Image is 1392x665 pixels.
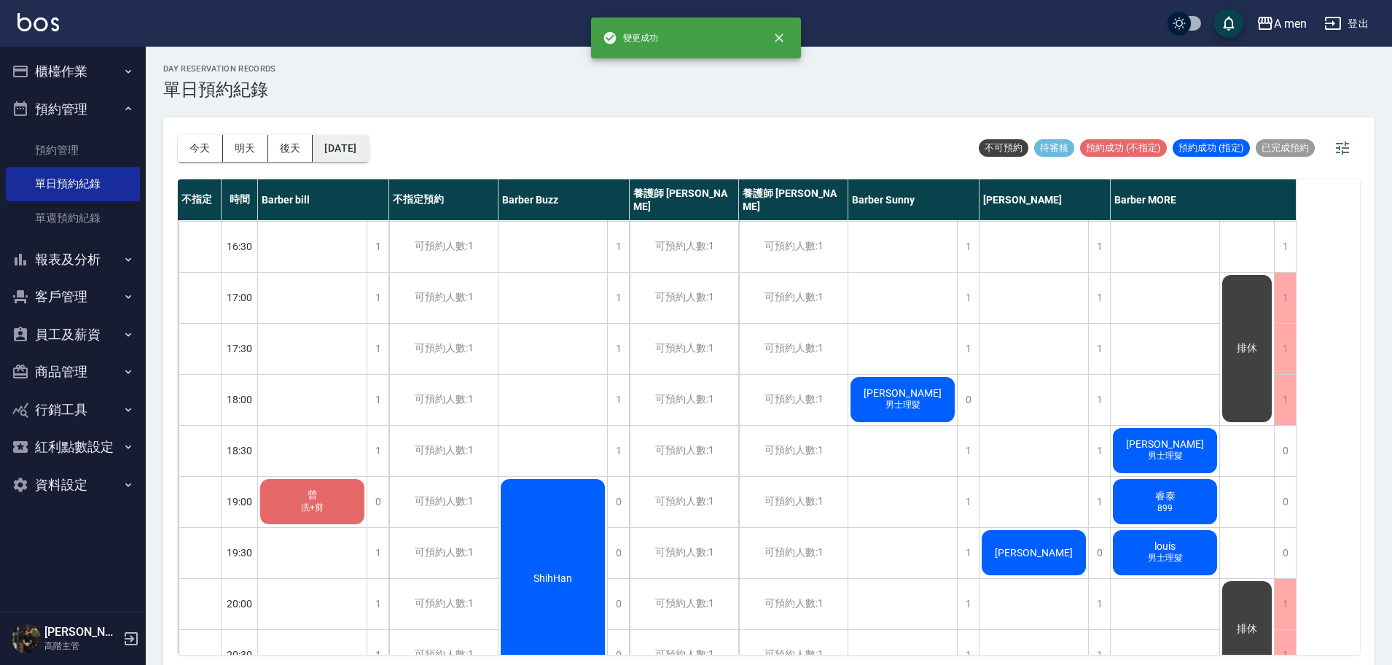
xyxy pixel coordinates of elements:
[389,222,498,272] div: 可預約人數:1
[1145,450,1186,462] span: 男士理髮
[389,324,498,374] div: 可預約人數:1
[957,528,979,578] div: 1
[957,273,979,323] div: 1
[1088,477,1110,527] div: 1
[607,324,629,374] div: 1
[763,22,795,54] button: close
[222,476,258,527] div: 19:00
[223,135,268,162] button: 明天
[630,222,738,272] div: 可預約人數:1
[1152,490,1178,503] span: 睿泰
[1274,324,1296,374] div: 1
[6,201,140,235] a: 單週預約紀錄
[222,323,258,374] div: 17:30
[44,625,119,639] h5: [PERSON_NAME]
[1154,503,1176,513] span: 899
[607,579,629,629] div: 0
[1234,623,1260,636] span: 排休
[980,179,1111,220] div: [PERSON_NAME]
[498,179,630,220] div: Barber Buzz
[6,167,140,201] a: 單日預約紀錄
[739,579,848,629] div: 可預約人數:1
[222,527,258,578] div: 19:30
[883,399,923,411] span: 男士理髮
[1111,179,1297,220] div: Barber MORE
[607,375,629,425] div: 1
[163,64,276,74] h2: day Reservation records
[848,179,980,220] div: Barber Sunny
[222,374,258,425] div: 18:00
[630,426,738,476] div: 可預約人數:1
[1088,528,1110,578] div: 0
[6,391,140,429] button: 行銷工具
[1080,141,1167,155] span: 預約成功 (不指定)
[1088,273,1110,323] div: 1
[1274,426,1296,476] div: 0
[630,477,738,527] div: 可預約人數:1
[389,426,498,476] div: 可預約人數:1
[1318,10,1375,37] button: 登出
[603,31,658,45] span: 變更成功
[222,578,258,629] div: 20:00
[163,79,276,100] h3: 單日預約紀錄
[1274,222,1296,272] div: 1
[367,375,388,425] div: 1
[6,90,140,128] button: 預約管理
[17,13,59,31] img: Logo
[1088,426,1110,476] div: 1
[389,477,498,527] div: 可預約人數:1
[957,477,979,527] div: 1
[607,426,629,476] div: 1
[957,579,979,629] div: 1
[222,221,258,272] div: 16:30
[861,387,945,399] span: [PERSON_NAME]
[6,428,140,466] button: 紅利點數設定
[957,375,979,425] div: 0
[367,528,388,578] div: 1
[1251,9,1313,39] button: A men
[1088,579,1110,629] div: 1
[178,135,223,162] button: 今天
[607,477,629,527] div: 0
[739,528,848,578] div: 可預約人數:1
[630,528,738,578] div: 可預約人數:1
[1088,324,1110,374] div: 1
[739,426,848,476] div: 可預約人數:1
[1274,528,1296,578] div: 0
[1274,15,1307,33] div: A men
[957,324,979,374] div: 1
[6,52,140,90] button: 櫃檯作業
[258,179,389,220] div: Barber bill
[630,579,738,629] div: 可預約人數:1
[12,624,41,653] img: Person
[531,572,575,584] span: ShihHan
[607,528,629,578] div: 0
[222,425,258,476] div: 18:30
[1034,141,1074,155] span: 待審核
[6,316,140,354] button: 員工及薪資
[1274,579,1296,629] div: 1
[957,426,979,476] div: 1
[6,133,140,167] a: 預約管理
[739,273,848,323] div: 可預約人數:1
[222,179,258,220] div: 時間
[367,273,388,323] div: 1
[268,135,313,162] button: 後天
[1173,141,1250,155] span: 預約成功 (指定)
[607,273,629,323] div: 1
[389,179,498,220] div: 不指定預約
[305,489,321,502] span: 曾
[739,375,848,425] div: 可預約人數:1
[630,179,739,220] div: 養護師 [PERSON_NAME]
[630,324,738,374] div: 可預約人數:1
[367,426,388,476] div: 1
[1145,552,1186,564] span: 男士理髮
[992,547,1076,559] span: [PERSON_NAME]
[1256,141,1315,155] span: 已完成預約
[979,141,1028,155] span: 不可預約
[298,502,327,514] span: 洗+剪
[1274,375,1296,425] div: 1
[1234,342,1260,355] span: 排休
[1123,438,1207,450] span: [PERSON_NAME]
[1088,375,1110,425] div: 1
